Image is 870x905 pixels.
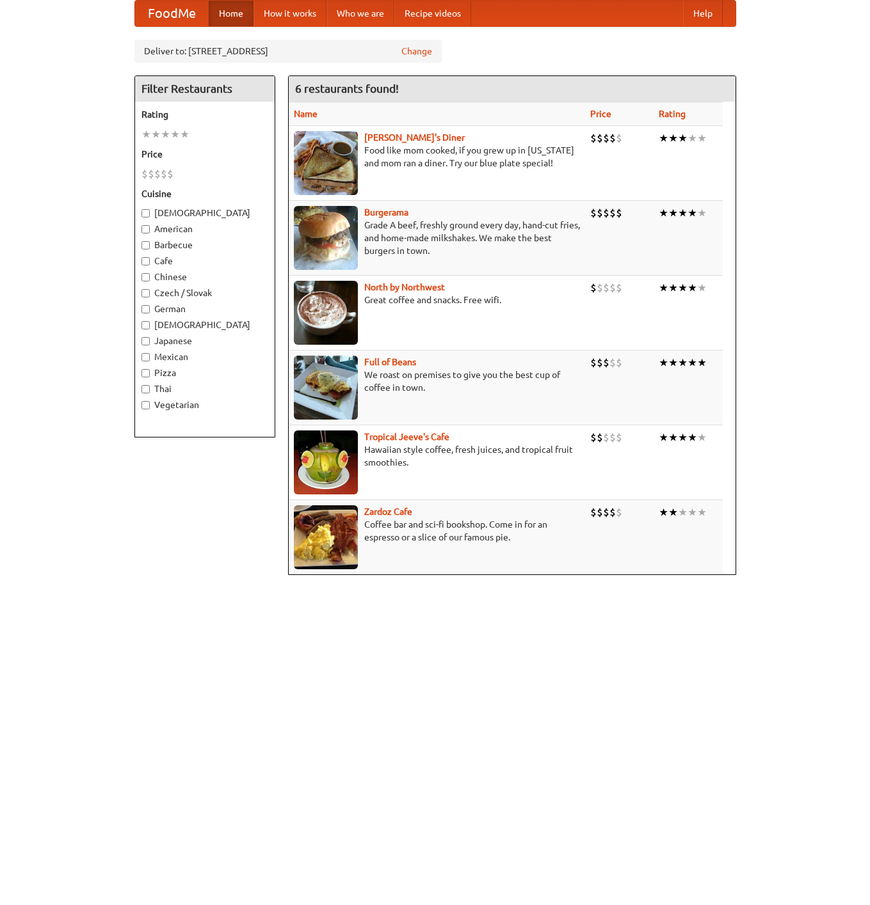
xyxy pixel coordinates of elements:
[294,430,358,494] img: jeeves.jpg
[688,281,697,295] li: ★
[141,303,268,315] label: German
[590,281,597,295] li: $
[668,430,678,445] li: ★
[364,507,412,517] a: Zardoz Cafe
[683,1,723,26] a: Help
[590,505,597,519] li: $
[668,131,678,145] li: ★
[294,443,580,469] p: Hawaiian style coffee, fresh juices, and tropical fruit smoothies.
[668,206,678,220] li: ★
[668,356,678,370] li: ★
[141,207,268,219] label: [DEMOGRAPHIC_DATA]
[141,319,268,331] label: [DEMOGRAPHIC_DATA]
[597,281,603,295] li: $
[659,131,668,145] li: ★
[209,1,254,26] a: Home
[294,219,580,257] p: Grade A beef, freshly ground every day, hand-cut fries, and home-made milkshakes. We make the bes...
[697,131,707,145] li: ★
[616,281,622,295] li: $
[603,505,609,519] li: $
[609,430,616,445] li: $
[294,131,358,195] img: sallys.jpg
[294,144,580,169] p: Food like mom cooked, if you grew up in [US_STATE] and mom ran a diner. Try our blue plate special!
[141,287,268,299] label: Czech / Slovak
[141,366,268,379] label: Pizza
[294,109,318,119] a: Name
[678,430,688,445] li: ★
[134,40,442,63] div: Deliver to: [STREET_ADDRESS]
[141,239,268,251] label: Barbecue
[141,398,268,411] label: Vegetarian
[141,382,268,395] label: Thai
[659,430,668,445] li: ★
[294,206,358,270] img: burgerama.jpg
[616,206,622,220] li: $
[688,206,697,220] li: ★
[364,132,465,143] a: [PERSON_NAME]'s Diner
[697,505,707,519] li: ★
[668,281,678,295] li: ★
[659,505,668,519] li: ★
[141,209,150,217] input: [DEMOGRAPHIC_DATA]
[141,350,268,363] label: Mexican
[659,356,668,370] li: ★
[609,505,616,519] li: $
[616,505,622,519] li: $
[364,282,445,292] a: North by Northwest
[678,131,688,145] li: ★
[141,289,150,297] input: Czech / Slovak
[590,430,597,445] li: $
[294,281,358,345] img: north.jpg
[141,257,150,265] input: Cafe
[141,127,151,141] li: ★
[294,518,580,544] p: Coffee bar and sci-fi bookshop. Come in for an espresso or a slice of our famous pie.
[597,430,603,445] li: $
[141,369,150,377] input: Pizza
[659,281,668,295] li: ★
[141,271,268,283] label: Chinese
[141,241,150,249] input: Barbecue
[597,131,603,145] li: $
[590,206,597,220] li: $
[688,430,697,445] li: ★
[616,356,622,370] li: $
[697,356,707,370] li: ★
[603,430,609,445] li: $
[697,430,707,445] li: ★
[597,206,603,220] li: $
[167,167,173,181] li: $
[678,356,688,370] li: ★
[590,109,611,119] a: Price
[616,430,622,445] li: $
[603,131,609,145] li: $
[688,131,697,145] li: ★
[678,505,688,519] li: ★
[597,356,603,370] li: $
[609,206,616,220] li: $
[141,187,268,200] h5: Cuisine
[590,356,597,370] li: $
[659,109,686,119] a: Rating
[597,505,603,519] li: $
[154,167,161,181] li: $
[659,206,668,220] li: ★
[141,255,268,267] label: Cafe
[135,76,275,102] h4: Filter Restaurants
[295,83,399,95] ng-pluralize: 6 restaurants found!
[603,206,609,220] li: $
[326,1,394,26] a: Who we are
[609,356,616,370] li: $
[141,148,268,161] h5: Price
[609,131,616,145] li: $
[609,281,616,295] li: $
[141,401,150,409] input: Vegetarian
[364,432,449,442] a: Tropical Jeeve's Cafe
[141,223,268,235] label: American
[364,357,416,367] b: Full of Beans
[141,305,150,313] input: German
[180,127,189,141] li: ★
